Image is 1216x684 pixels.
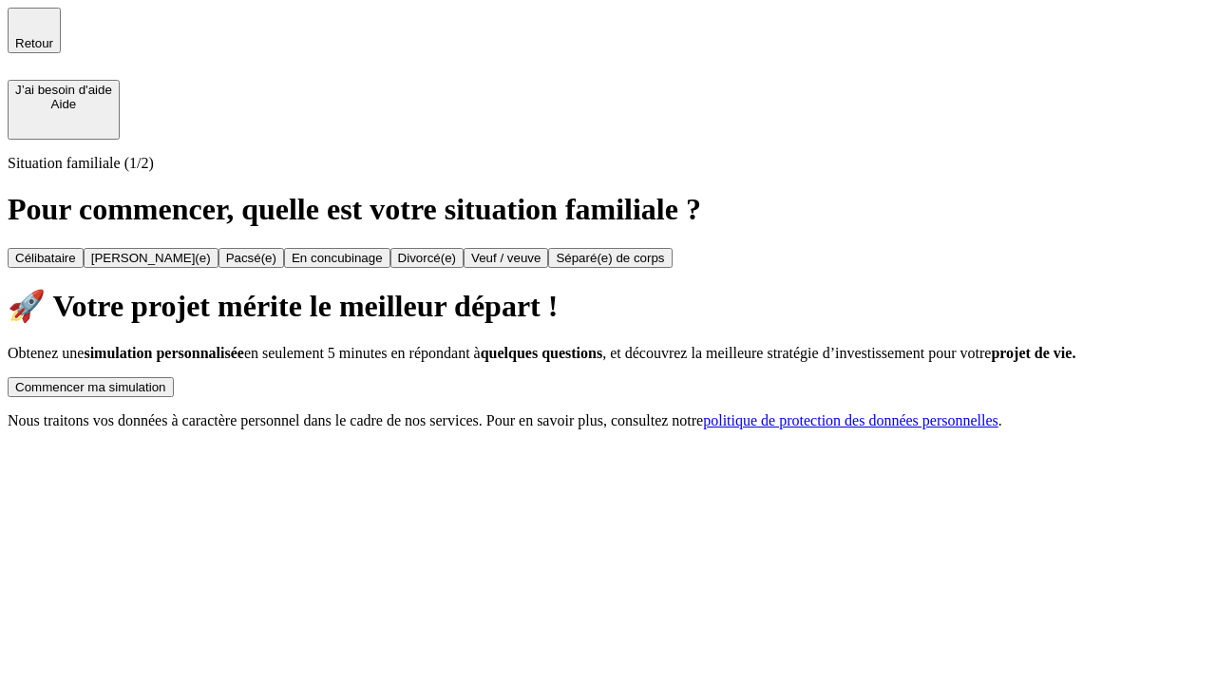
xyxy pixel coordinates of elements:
[15,380,166,394] div: Commencer ma simulation
[481,345,603,361] span: quelques questions
[8,412,703,428] span: Nous traitons vos données à caractère personnel dans le cadre de nos services. Pour en savoir plu...
[998,412,1002,428] span: .
[84,345,243,361] span: simulation personnalisée
[703,412,998,428] a: politique de protection des données personnelles
[8,345,84,361] span: Obtenez une
[8,377,174,397] button: Commencer ma simulation
[602,345,991,361] span: , et découvrez la meilleure stratégie d’investissement pour votre
[244,345,481,361] span: en seulement 5 minutes en répondant à
[991,345,1075,361] span: projet de vie.
[8,288,1208,324] h1: 🚀 Votre projet mérite le meilleur départ !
